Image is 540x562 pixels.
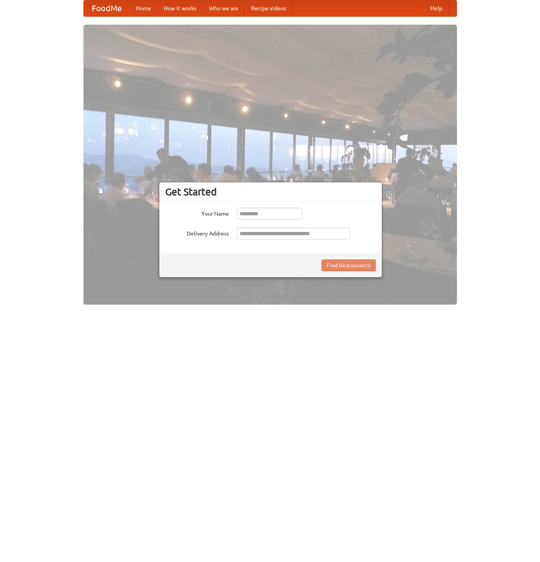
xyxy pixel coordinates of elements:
[245,0,292,16] a: Recipe videos
[321,259,376,271] button: Find Restaurants!
[130,0,157,16] a: Home
[165,186,376,198] h3: Get Started
[424,0,449,16] a: Help
[165,208,229,218] label: Your Name
[157,0,203,16] a: How it works
[84,0,130,16] a: FoodMe
[203,0,245,16] a: Who we are
[165,228,229,238] label: Delivery Address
